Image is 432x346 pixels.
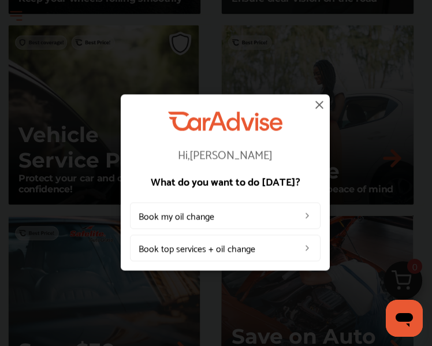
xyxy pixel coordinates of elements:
[130,235,321,261] a: Book top services + oil change
[312,98,326,111] img: close-icon.a004319c.svg
[303,211,312,220] img: left_arrow_icon.0f472efe.svg
[168,111,282,131] img: CarAdvise Logo
[130,148,321,159] p: Hi, [PERSON_NAME]
[303,243,312,252] img: left_arrow_icon.0f472efe.svg
[130,176,321,186] p: What do you want to do [DATE]?
[386,300,423,337] iframe: Button to launch messaging window
[130,202,321,229] a: Book my oil change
